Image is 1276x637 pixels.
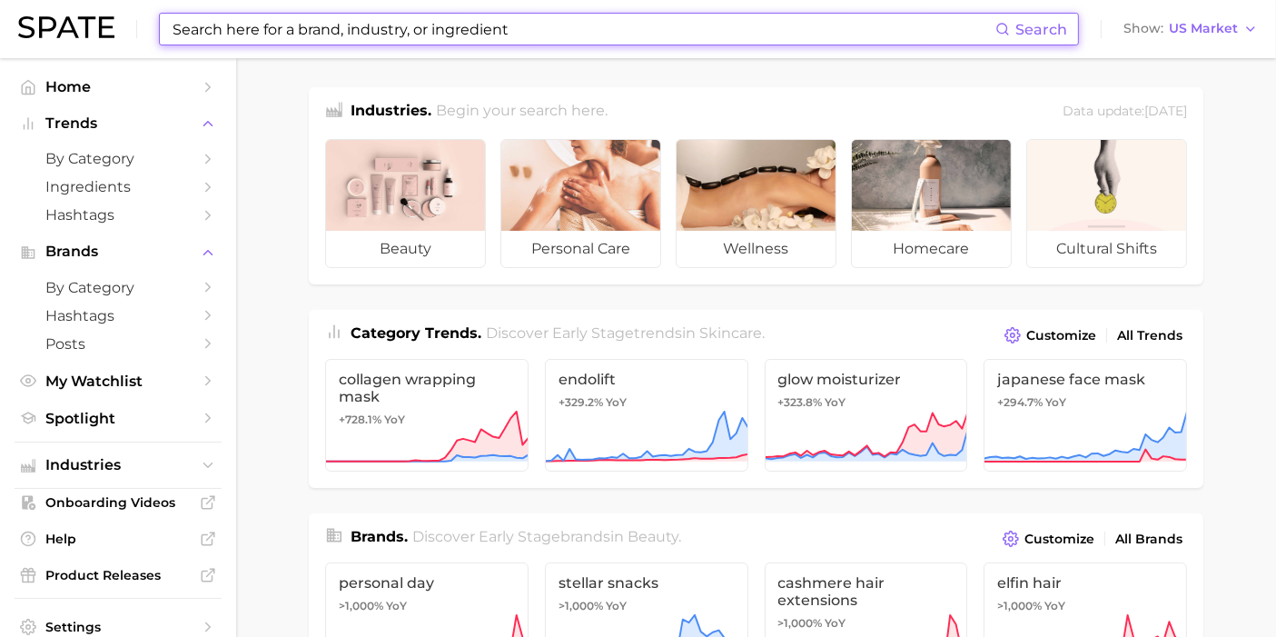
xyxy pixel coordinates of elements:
span: glow moisturizer [778,371,955,388]
span: beauty [628,528,679,545]
a: by Category [15,144,222,173]
h1: Industries. [351,100,431,124]
a: All Trends [1113,323,1187,348]
span: YoY [386,599,407,613]
a: All Brands [1111,527,1187,552]
button: Customize [1000,323,1101,348]
span: YoY [826,616,846,631]
span: US Market [1169,24,1238,34]
span: by Category [45,279,191,296]
span: YoY [384,413,405,427]
a: collagen wrapping mask+728.1% YoY [325,359,529,472]
span: Trends [45,115,191,132]
a: homecare [851,139,1012,268]
a: Onboarding Videos [15,489,222,516]
img: SPATE [18,16,114,38]
button: Industries [15,452,222,479]
span: wellness [677,231,836,267]
span: YoY [606,599,627,613]
span: cashmere hair extensions [778,574,955,609]
span: Show [1123,24,1163,34]
button: Brands [15,238,222,265]
span: beauty [326,231,485,267]
span: cultural shifts [1027,231,1186,267]
span: Search [1015,21,1067,38]
a: Posts [15,330,222,358]
span: Industries [45,457,191,473]
span: >1,000% [559,599,603,612]
span: Spotlight [45,410,191,427]
span: Ingredients [45,178,191,195]
span: stellar snacks [559,574,735,592]
div: Data update: [DATE] [1063,100,1187,124]
span: +323.8% [778,395,823,409]
button: ShowUS Market [1119,17,1262,41]
h2: Begin your search here. [437,100,608,124]
a: Hashtags [15,201,222,229]
span: Discover Early Stage trends in . [487,324,766,342]
a: Hashtags [15,302,222,330]
a: cultural shifts [1026,139,1187,268]
span: My Watchlist [45,373,191,390]
span: Brands . [351,528,408,545]
span: personal day [339,574,515,592]
a: Home [15,73,222,101]
span: All Trends [1117,328,1182,343]
span: YoY [1044,599,1065,613]
span: Hashtags [45,206,191,224]
span: Product Releases [45,567,191,583]
a: beauty [325,139,486,268]
span: collagen wrapping mask [339,371,515,405]
span: japanese face mask [997,371,1173,388]
a: Spotlight [15,404,222,433]
a: endolift+329.2% YoY [545,359,748,472]
span: Customize [1026,328,1096,343]
a: personal care [500,139,661,268]
span: YoY [826,395,846,410]
span: personal care [501,231,660,267]
button: Trends [15,110,222,137]
a: wellness [676,139,836,268]
span: Settings [45,619,191,635]
a: Ingredients [15,173,222,201]
a: My Watchlist [15,367,222,395]
span: +329.2% [559,395,603,409]
span: Category Trends . [351,324,481,342]
span: Brands [45,244,191,260]
span: All Brands [1115,532,1182,547]
span: Home [45,78,191,95]
span: elfin hair [997,574,1173,592]
a: glow moisturizer+323.8% YoY [765,359,968,472]
span: >1,000% [339,599,383,612]
span: Discover Early Stage brands in . [413,528,682,545]
span: +294.7% [997,395,1043,409]
span: homecare [852,231,1011,267]
span: +728.1% [339,413,381,426]
a: japanese face mask+294.7% YoY [984,359,1187,472]
span: endolift [559,371,735,388]
span: Hashtags [45,307,191,324]
a: Product Releases [15,562,222,589]
span: YoY [1045,395,1066,410]
span: by Category [45,150,191,167]
span: YoY [606,395,627,410]
span: Help [45,531,191,547]
a: Help [15,525,222,552]
span: >1,000% [997,599,1042,612]
a: by Category [15,274,222,302]
span: >1,000% [778,616,823,630]
span: skincare [700,324,763,342]
span: Posts [45,335,191,353]
input: Search here for a brand, industry, or ingredient [171,14,995,45]
span: Onboarding Videos [45,494,191,511]
button: Customize [998,526,1099,552]
span: Customize [1024,532,1094,547]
